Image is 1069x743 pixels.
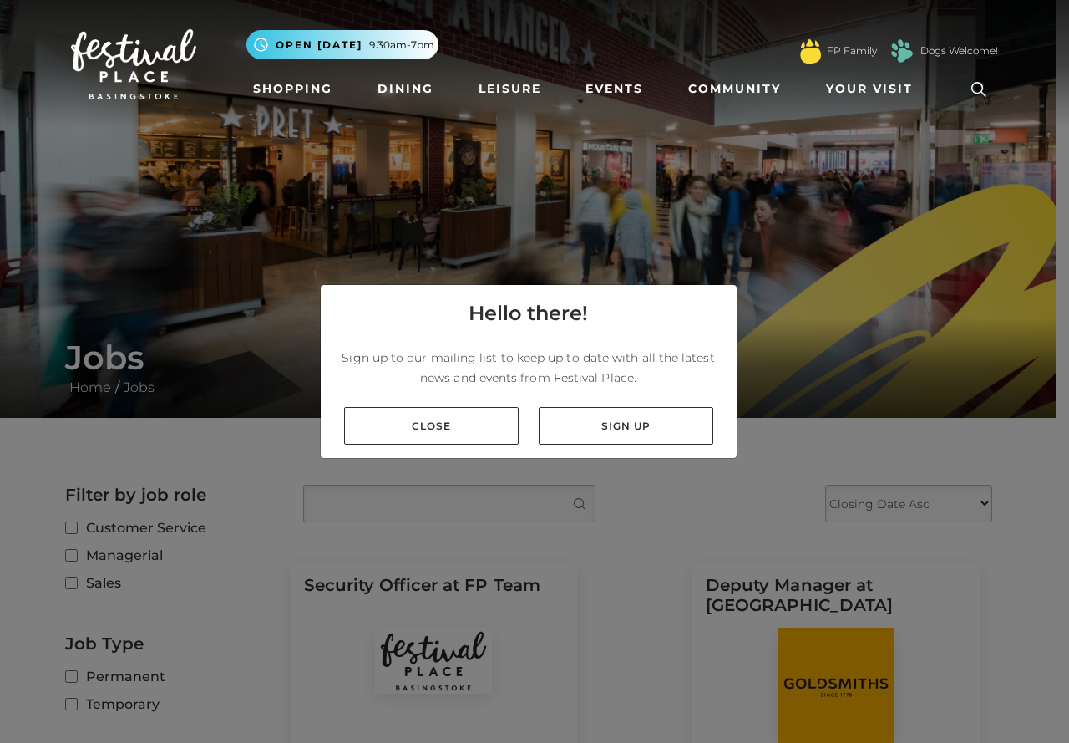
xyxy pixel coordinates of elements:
img: Festival Place Logo [71,29,196,99]
a: Events [579,74,650,104]
span: Your Visit [826,80,913,98]
a: FP Family [827,43,877,59]
a: Sign up [539,407,713,445]
a: Leisure [472,74,548,104]
span: 9.30am-7pm [369,38,434,53]
a: Dogs Welcome! [920,43,998,59]
a: Your Visit [819,74,928,104]
a: Shopping [246,74,339,104]
p: Sign up to our mailing list to keep up to date with all the latest news and events from Festival ... [334,348,723,388]
a: Dining [371,74,440,104]
a: Close [344,407,519,445]
a: Community [681,74,788,104]
button: Open [DATE] 9.30am-7pm [246,30,438,59]
h4: Hello there! [469,298,588,328]
span: Open [DATE] [276,38,362,53]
